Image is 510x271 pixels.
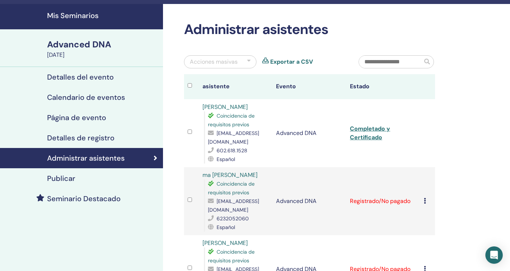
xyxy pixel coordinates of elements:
span: Español [217,156,235,162]
th: asistente [199,74,273,99]
h4: Administrar asistentes [47,154,125,162]
span: Coincidencia de requisitos previos [208,249,255,264]
a: [PERSON_NAME] [202,103,248,111]
h4: Detalles del evento [47,73,114,81]
a: Completado y Certificado [350,125,390,141]
span: 602.618.1528 [217,147,247,154]
a: ma [PERSON_NAME] [202,171,258,179]
h4: Detalles de registro [47,134,114,142]
span: [EMAIL_ADDRESS][DOMAIN_NAME] [208,198,259,213]
th: Evento [272,74,346,99]
a: [PERSON_NAME] [202,239,248,247]
div: Open Intercom Messenger [485,246,503,264]
div: [DATE] [47,51,159,59]
span: Español [217,224,235,230]
h2: Administrar asistentes [184,21,435,38]
span: Coincidencia de requisitos previos [208,113,255,128]
h4: Seminario Destacado [47,194,121,203]
div: Advanced DNA [47,38,159,51]
td: Advanced DNA [272,167,346,235]
span: 6232052060 [217,215,249,222]
h4: Calendario de eventos [47,93,125,102]
h4: Mis Seminarios [47,11,159,20]
h4: Publicar [47,174,75,183]
span: Coincidencia de requisitos previos [208,181,255,196]
h4: Página de evento [47,113,106,122]
span: [EMAIL_ADDRESS][DOMAIN_NAME] [208,130,259,145]
th: Estado [346,74,420,99]
a: Advanced DNA[DATE] [43,38,163,59]
td: Advanced DNA [272,99,346,167]
a: Exportar a CSV [270,58,313,66]
div: Acciones masivas [190,58,238,66]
